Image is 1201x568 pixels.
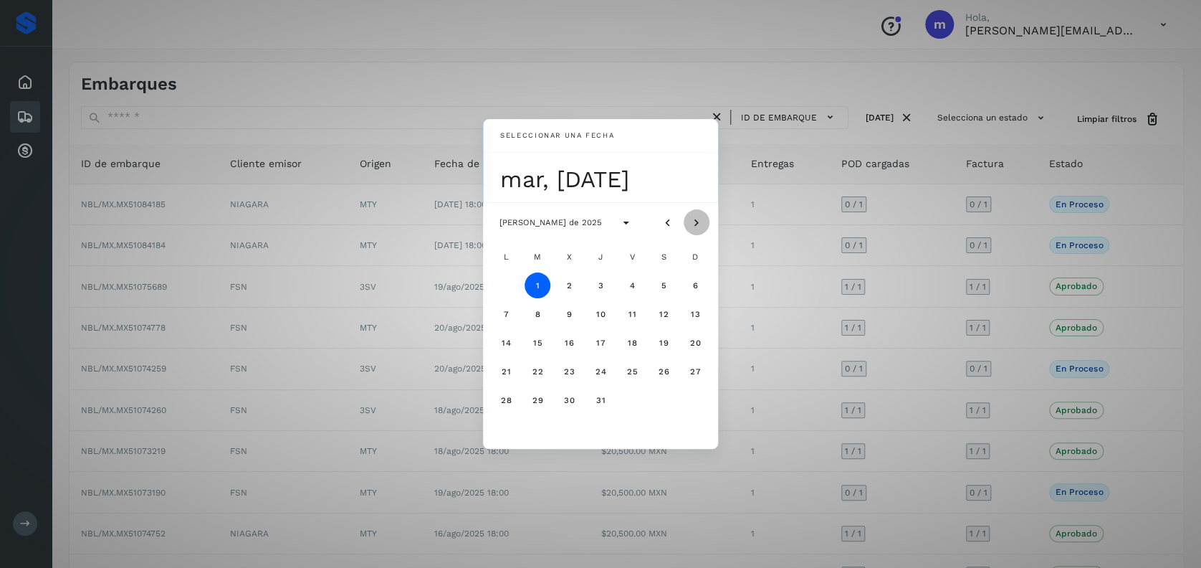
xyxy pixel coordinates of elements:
button: domingo, 27 de julio de 2025 [682,359,708,384]
button: Mes anterior [655,209,681,235]
button: martes, 22 de julio de 2025 [525,359,550,384]
button: lunes, 7 de julio de 2025 [493,301,519,327]
button: miércoles, 16 de julio de 2025 [556,330,582,356]
button: domingo, 13 de julio de 2025 [682,301,708,327]
span: 31 [595,395,606,405]
button: miércoles, 23 de julio de 2025 [556,359,582,384]
button: viernes, 25 de julio de 2025 [619,359,645,384]
span: 16 [563,338,574,348]
button: [PERSON_NAME] de 2025 [487,209,613,235]
div: mar, [DATE] [500,165,709,194]
span: 3 [597,280,603,290]
span: 14 [500,338,511,348]
span: 13 [689,309,700,319]
div: Seleccionar una fecha [500,131,614,141]
span: 4 [628,280,635,290]
span: 9 [565,309,572,319]
button: jueves, 17 de julio de 2025 [588,330,613,356]
button: sábado, 26 de julio de 2025 [651,359,676,384]
span: 24 [594,366,606,377]
button: sábado, 19 de julio de 2025 [651,330,676,356]
span: 11 [627,309,636,319]
button: miércoles, 30 de julio de 2025 [556,387,582,413]
button: miércoles, 2 de julio de 2025 [556,273,582,298]
span: 17 [595,338,606,348]
span: 5 [660,280,666,290]
span: 26 [657,366,669,377]
button: viernes, 11 de julio de 2025 [619,301,645,327]
button: martes, 29 de julio de 2025 [525,387,550,413]
button: miércoles, 9 de julio de 2025 [556,301,582,327]
button: viernes, 18 de julio de 2025 [619,330,645,356]
button: martes, 15 de julio de 2025 [525,330,550,356]
div: X [555,242,583,271]
button: viernes, 4 de julio de 2025 [619,273,645,298]
button: lunes, 21 de julio de 2025 [493,359,519,384]
button: sábado, 5 de julio de 2025 [651,273,676,298]
div: S [649,242,678,271]
span: 25 [626,366,638,377]
div: V [618,242,646,271]
span: 18 [626,338,637,348]
div: L [492,242,520,271]
span: 7 [502,309,509,319]
span: [PERSON_NAME] de 2025 [499,217,602,227]
span: 1 [535,280,540,290]
span: 10 [595,309,606,319]
span: 30 [563,395,575,405]
span: 6 [692,280,698,290]
button: jueves, 24 de julio de 2025 [588,359,613,384]
span: 23 [563,366,575,377]
button: Seleccionar año [613,209,639,235]
button: jueves, 3 de julio de 2025 [588,273,613,298]
button: domingo, 6 de julio de 2025 [682,273,708,298]
div: J [586,242,615,271]
button: sábado, 12 de julio de 2025 [651,301,676,327]
span: 22 [531,366,543,377]
span: 27 [689,366,701,377]
button: martes, 1 de julio de 2025 [525,273,550,298]
button: jueves, 31 de julio de 2025 [588,387,613,413]
span: 29 [531,395,543,405]
button: lunes, 14 de julio de 2025 [493,330,519,356]
div: M [523,242,552,271]
button: martes, 8 de julio de 2025 [525,301,550,327]
span: 15 [532,338,542,348]
button: jueves, 10 de julio de 2025 [588,301,613,327]
button: lunes, 28 de julio de 2025 [493,387,519,413]
span: 21 [500,366,511,377]
span: 19 [658,338,669,348]
div: D [681,242,709,271]
span: 12 [658,309,669,319]
span: 2 [565,280,572,290]
button: Mes siguiente [684,209,709,235]
span: 8 [534,309,540,319]
span: 20 [689,338,701,348]
span: 28 [499,395,512,405]
button: domingo, 20 de julio de 2025 [682,330,708,356]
